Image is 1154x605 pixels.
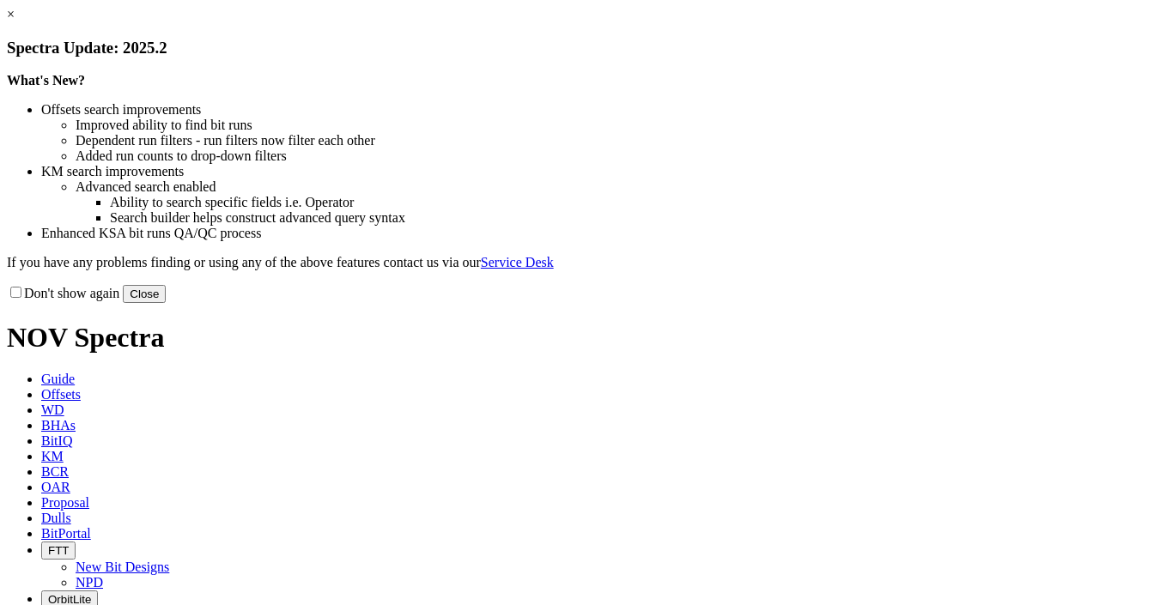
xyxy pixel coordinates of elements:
[76,575,103,590] a: NPD
[41,418,76,433] span: BHAs
[48,544,69,557] span: FTT
[7,255,1147,270] p: If you have any problems finding or using any of the above features contact us via our
[10,287,21,298] input: Don't show again
[41,402,64,417] span: WD
[76,560,169,574] a: New Bit Designs
[76,148,1147,164] li: Added run counts to drop-down filters
[41,526,91,541] span: BitPortal
[76,133,1147,148] li: Dependent run filters - run filters now filter each other
[41,495,89,510] span: Proposal
[41,480,70,494] span: OAR
[7,39,1147,57] h3: Spectra Update: 2025.2
[41,372,75,386] span: Guide
[76,118,1147,133] li: Improved ability to find bit runs
[7,7,15,21] a: ×
[7,322,1147,354] h1: NOV Spectra
[41,511,71,525] span: Dulls
[41,464,69,479] span: BCR
[76,179,1147,195] li: Advanced search enabled
[41,387,81,402] span: Offsets
[123,285,166,303] button: Close
[41,164,1147,179] li: KM search improvements
[7,286,119,300] label: Don't show again
[41,449,64,463] span: KM
[7,73,85,88] strong: What's New?
[41,102,1147,118] li: Offsets search improvements
[110,210,1147,226] li: Search builder helps construct advanced query syntax
[110,195,1147,210] li: Ability to search specific fields i.e. Operator
[41,433,72,448] span: BitIQ
[481,255,554,269] a: Service Desk
[41,226,1147,241] li: Enhanced KSA bit runs QA/QC process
